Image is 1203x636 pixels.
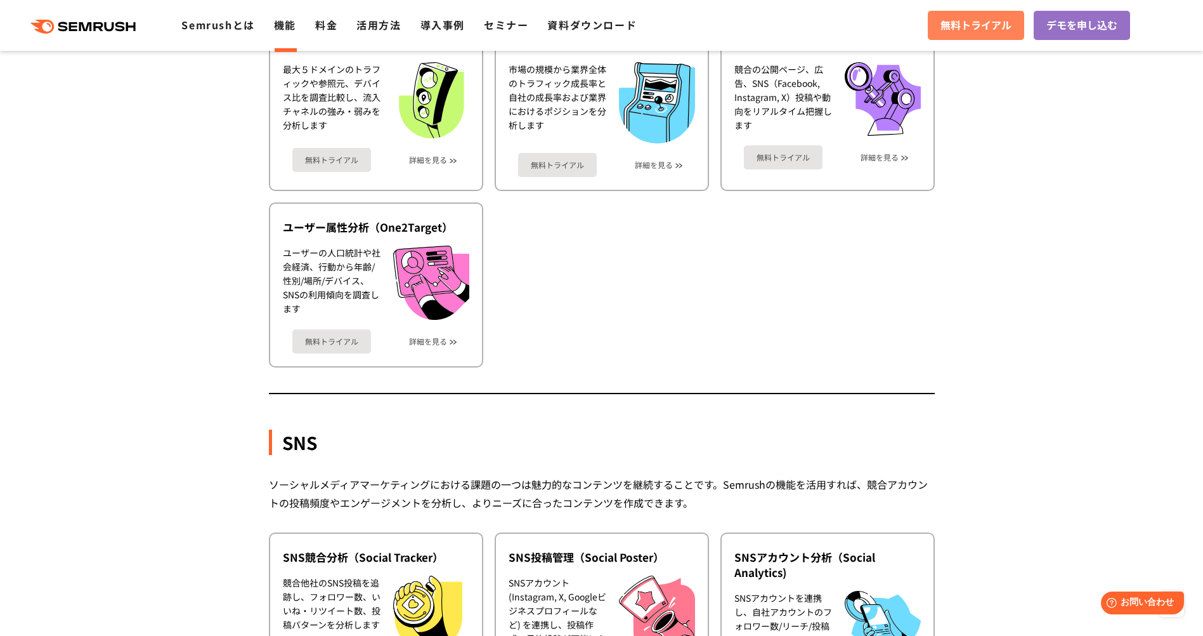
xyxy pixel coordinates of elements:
[393,246,469,320] img: ユーザー属性分析（One2Target）
[635,161,673,169] a: 詳細を見る
[734,550,921,580] div: SNSアカウント分析（Social Analytics)
[283,62,380,138] div: 最大５ドメインのトラフィックや参照元、デバイス比を調査比較し、流入チャネルの強み・弱みを分析します
[420,17,465,32] a: 導入事例
[315,17,337,32] a: 料金
[509,62,606,143] div: 市場の規模から業界全体のトラフィック成長率と自社の成長率および業界におけるポジションを分析します
[1034,11,1130,40] a: デモを申し込む
[1090,586,1189,622] iframe: Help widget launcher
[292,148,371,172] a: 無料トライアル
[484,17,528,32] a: セミナー
[393,62,469,138] img: トラフィック分析
[283,246,380,320] div: ユーザーの人口統計や社会経済、行動から年齢/性別/場所/デバイス、SNSの利用傾向を調査します
[181,17,254,32] a: Semrushとは
[356,17,401,32] a: 活用方法
[283,550,469,565] div: SNS競合分析（Social Tracker）
[274,17,296,32] a: 機能
[409,156,447,164] a: 詳細を見る
[1046,17,1117,34] span: デモを申し込む
[928,11,1024,40] a: 無料トライアル
[269,430,935,455] div: SNS
[734,62,832,135] div: 競合の公開ページ、広告、SNS（Facebook, Instagram, X）投稿や動向をリアルタイム把握します
[619,62,695,143] img: 市場マップ（Market Explorer）
[861,153,899,162] a: 詳細を見る
[940,17,1011,34] span: 無料トライアル
[409,337,447,346] a: 詳細を見る
[744,145,823,169] a: 無料トライアル
[283,220,469,235] div: ユーザー属性分析（One2Target）
[518,153,597,177] a: 無料トライアル
[845,62,921,135] img: 競合監視（EyeOn）
[547,17,637,32] a: 資料ダウンロード
[292,329,371,354] a: 無料トライアル
[269,475,935,512] div: ソーシャルメディアマーケティングにおける課題の一つは魅力的なコンテンツを継続することです。Semrushの機能を活用すれば、競合アカウントの投稿頻度やエンゲージメントを分析し、よりニーズに合った...
[509,550,695,565] div: SNS投稿管理（Social Poster）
